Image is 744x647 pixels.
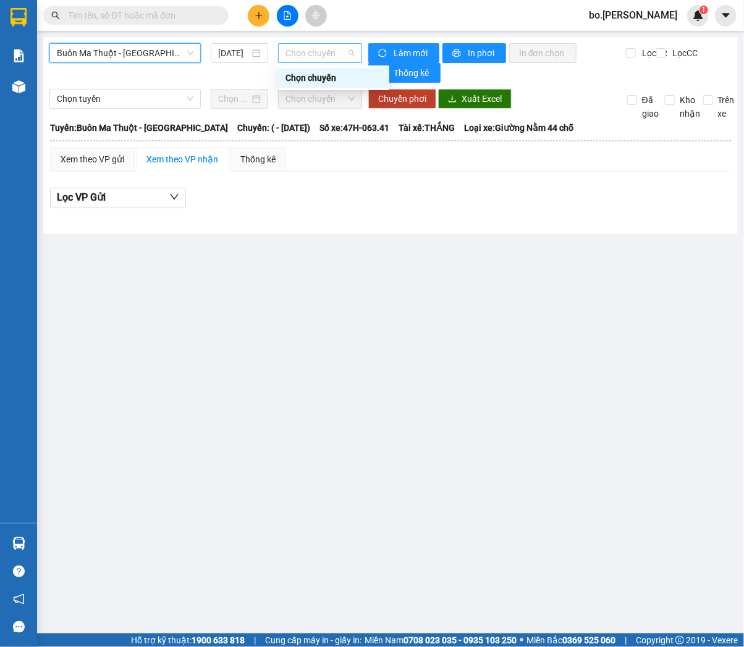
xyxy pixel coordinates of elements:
span: message [13,621,25,633]
button: downloadXuất Excel [438,89,512,109]
span: Chọn chuyến [285,90,355,108]
span: Chuyến: ( - [DATE]) [237,121,310,135]
button: caret-down [715,5,737,27]
span: down [169,192,179,202]
span: question-circle [13,566,25,577]
button: file-add [277,5,298,27]
button: plus [248,5,269,27]
span: file-add [283,11,292,20]
span: plus [255,11,263,20]
strong: 1900 633 818 [192,635,245,645]
span: printer [452,49,463,59]
button: aim [305,5,327,27]
div: Thống kê [240,152,276,166]
strong: 0369 525 060 [562,635,615,645]
span: Miền Nam [365,633,517,647]
img: warehouse-icon [12,537,25,550]
button: In đơn chọn [509,43,577,63]
img: logo-vxr [11,8,27,27]
span: Buôn Ma Thuột - Sài Gòn [57,44,193,62]
span: Thống kê [394,66,431,80]
span: Trên xe [713,93,740,120]
div: Chọn chuyến [285,71,382,85]
span: Đã giao [637,93,664,120]
button: Chuyển phơi [368,89,436,109]
span: Lọc CC [668,46,700,60]
span: Hỗ trợ kỹ thuật: [131,633,245,647]
span: Tài xế: THẮNG [399,121,455,135]
span: Cung cấp máy in - giấy in: [265,633,361,647]
span: Loại xe: Giường Nằm 44 chỗ [464,121,573,135]
span: notification [13,593,25,605]
input: Tìm tên, số ĐT hoặc mã đơn [68,9,214,22]
span: Kho nhận [675,93,705,120]
span: In phơi [468,46,496,60]
div: Xem theo VP gửi [61,152,124,166]
span: ⚪️ [520,638,523,643]
button: bar-chartThống kê [368,63,441,83]
img: icon-new-feature [693,10,704,21]
span: 1 [701,6,706,14]
img: solution-icon [12,49,25,62]
span: aim [311,11,320,20]
span: copyright [675,636,684,645]
button: syncLàm mới [368,43,439,63]
div: Chọn chuyến [278,68,389,88]
b: Tuyến: Buôn Ma Thuột - [GEOGRAPHIC_DATA] [50,123,228,133]
span: Số xe: 47H-063.41 [319,121,389,135]
input: 11/08/2025 [218,46,250,60]
button: printerIn phơi [442,43,506,63]
input: Chọn ngày [218,92,250,106]
span: Làm mới [394,46,429,60]
span: caret-down [721,10,732,21]
sup: 1 [700,6,708,14]
span: search [51,11,60,20]
img: warehouse-icon [12,80,25,93]
span: | [625,633,627,647]
span: Chọn chuyến [285,44,355,62]
div: Xem theo VP nhận [146,152,218,166]
span: Chọn tuyến [57,90,193,108]
span: Lọc CR [638,46,670,60]
span: | [254,633,256,647]
span: sync [378,49,389,59]
button: Lọc VP Gửi [50,188,186,207]
strong: 0708 023 035 - 0935 103 250 [404,635,517,645]
span: Miền Bắc [526,633,615,647]
span: Lọc VP Gửi [57,190,106,205]
span: bo.[PERSON_NAME] [579,7,687,23]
